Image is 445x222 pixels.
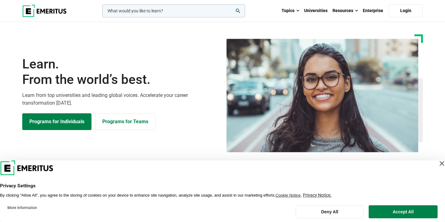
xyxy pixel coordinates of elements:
img: Learn from the world's best [227,39,418,152]
a: Login [389,4,423,17]
a: Explore for Business [95,113,155,130]
p: Learn from top universities and leading global voices. Accelerate your career transformation [DATE]. [22,91,219,107]
input: woocommerce-product-search-field-0 [102,4,245,17]
a: Explore Programs [22,113,91,130]
h1: Learn. [22,56,219,88]
span: From the world’s best. [22,72,219,87]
